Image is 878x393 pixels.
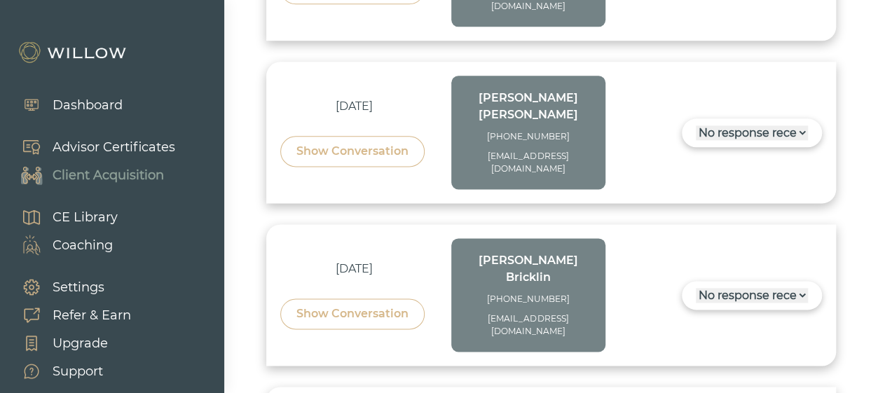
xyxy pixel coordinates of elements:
[280,261,428,277] div: [DATE]
[465,130,591,143] div: [PHONE_NUMBER]
[53,138,175,157] div: Advisor Certificates
[53,96,123,115] div: Dashboard
[53,166,164,185] div: Client Acquisition
[53,278,104,297] div: Settings
[7,329,131,357] a: Upgrade
[53,362,103,381] div: Support
[7,91,123,119] a: Dashboard
[7,301,131,329] a: Refer & Earn
[296,305,409,322] div: Show Conversation
[18,41,130,64] img: Willow
[7,273,131,301] a: Settings
[296,143,409,160] div: Show Conversation
[465,150,591,175] div: [EMAIL_ADDRESS][DOMAIN_NAME]
[280,98,428,115] div: [DATE]
[7,231,118,259] a: Coaching
[7,133,175,161] a: Advisor Certificates
[7,161,175,189] a: Client Acquisition
[465,293,591,305] div: [PHONE_NUMBER]
[53,334,108,353] div: Upgrade
[53,306,131,325] div: Refer & Earn
[465,252,591,286] div: [PERSON_NAME] Bricklin
[53,208,118,227] div: CE Library
[7,203,118,231] a: CE Library
[465,312,591,338] div: [EMAIL_ADDRESS][DOMAIN_NAME]
[53,236,113,255] div: Coaching
[465,90,591,123] div: [PERSON_NAME] [PERSON_NAME]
